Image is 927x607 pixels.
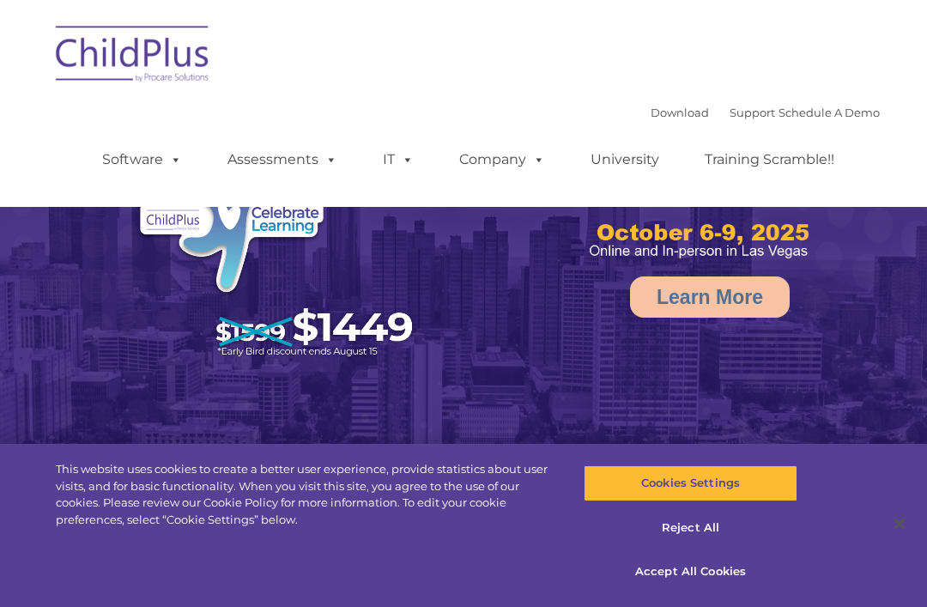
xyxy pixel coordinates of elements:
button: Reject All [584,510,797,546]
a: Company [442,143,562,177]
a: Learn More [630,276,790,318]
button: Accept All Cookies [584,554,797,590]
div: This website uses cookies to create a better user experience, provide statistics about user visit... [56,461,556,528]
button: Cookies Settings [584,465,797,501]
a: Schedule A Demo [779,106,880,119]
a: IT [366,143,431,177]
a: Assessments [210,143,354,177]
a: Training Scramble!! [688,143,851,177]
a: University [573,143,676,177]
img: ChildPlus by Procare Solutions [47,14,219,100]
font: | [651,106,880,119]
a: Support [730,106,775,119]
a: Software [85,143,199,177]
a: Download [651,106,709,119]
button: Close [881,505,918,543]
